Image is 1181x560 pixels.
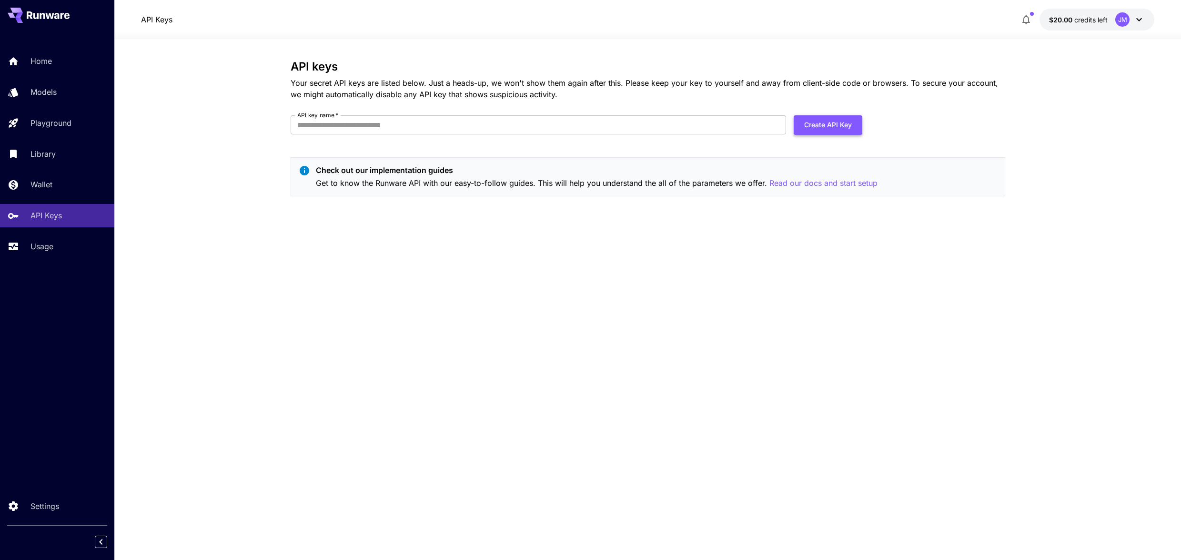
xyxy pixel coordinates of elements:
[291,60,1005,73] h3: API keys
[1049,16,1074,24] span: $20.00
[769,177,878,189] button: Read our docs and start setup
[1040,9,1154,31] button: $20.00JM
[316,177,878,189] p: Get to know the Runware API with our easy-to-follow guides. This will help you understand the all...
[30,179,52,190] p: Wallet
[291,77,1005,100] p: Your secret API keys are listed below. Just a heads-up, we won't show them again after this. Plea...
[141,14,172,25] a: API Keys
[1049,15,1108,25] div: $20.00
[1133,514,1181,560] iframe: Chat Widget
[297,111,338,119] label: API key name
[30,86,57,98] p: Models
[30,210,62,221] p: API Keys
[1074,16,1108,24] span: credits left
[1115,12,1130,27] div: JM
[30,117,71,129] p: Playground
[30,241,53,252] p: Usage
[316,164,878,176] p: Check out our implementation guides
[30,148,56,160] p: Library
[30,500,59,512] p: Settings
[30,55,52,67] p: Home
[95,536,107,548] button: Collapse sidebar
[141,14,172,25] nav: breadcrumb
[794,115,862,135] button: Create API Key
[102,533,114,550] div: Collapse sidebar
